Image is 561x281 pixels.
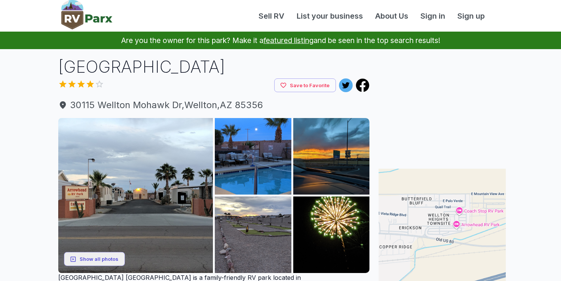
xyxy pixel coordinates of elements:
[293,196,370,273] img: AAcXr8omFbHzzs9SBj7alzt2cv0vHez78jA6OvWcx6ENWAJNIlIsf3TRDz8LcOV6sG7G2Un3Fl_uoFQzOUvuDpsAXfavPG30Q...
[369,10,414,22] a: About Us
[58,98,370,112] span: 30115 Wellton Mohawk Dr , Wellton , AZ 85356
[9,32,552,49] p: Are you the owner for this park? Make it a and be seen in the top search results!
[274,78,336,93] button: Save to Favorite
[58,98,370,112] a: 30115 Wellton Mohawk Dr,Wellton,AZ 85356
[379,55,506,150] iframe: Advertisement
[264,36,313,45] a: featured listing
[215,118,291,195] img: AAcXr8qBmeh_LIEertrIRrMgn4w_5u4erwtMF-zyBi2C11LtJuvXD9PhgTkUznH1rLkGdRa9g5FmM8AzgFGstltBFER0UvbeO...
[58,118,213,273] img: AAcXr8orhu67LWevS3wdScguQU8ldR9AxZKR_HhcP2uNGROrJFcUREyk9ruKs-fxWH9jNfTVRu9cXTmZB9uYzr5wdyKk3IPKu...
[215,196,291,273] img: AAcXr8pxlY6cR1X3bSlh0sYoMq7Uv8ti2lL2I8cGxJN0oW3RiQyV1YCQOKWsbRAD0R0pr1QqaIjH2siKAfTaaQ3LqTE261Jar...
[58,55,370,78] h1: [GEOGRAPHIC_DATA]
[291,10,369,22] a: List your business
[64,252,125,266] button: Show all photos
[451,10,491,22] a: Sign up
[293,118,370,195] img: AAcXr8r_bJi3MNs3FuWCpV6I0JhoHeCdjGyg_yUV815yK37Vot9FIlv2a166TmACPTGLzoxlSl7EYihsMEF_pMzqfcNEjOotV...
[253,10,291,22] a: Sell RV
[414,10,451,22] a: Sign in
